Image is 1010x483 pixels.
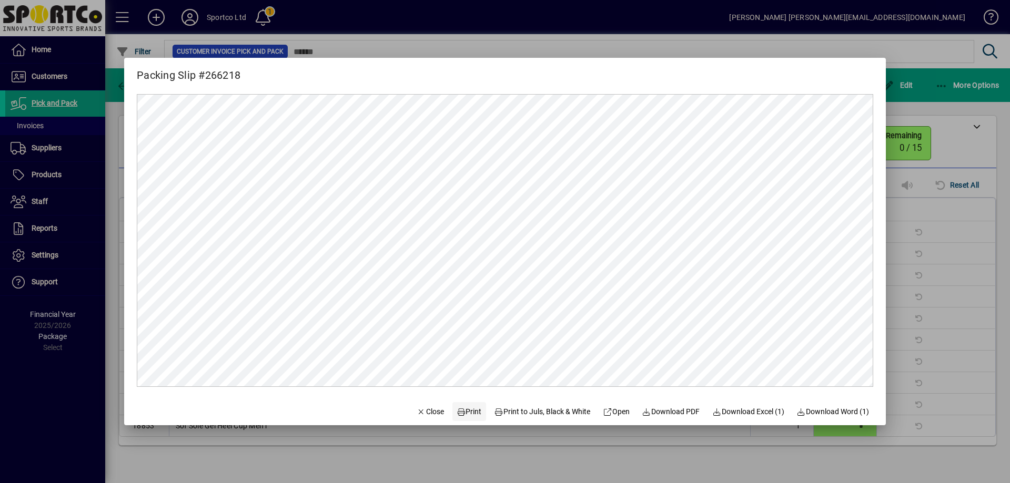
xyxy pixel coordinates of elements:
button: Download Word (1) [793,402,874,421]
span: Download Excel (1) [712,406,784,417]
button: Print [452,402,486,421]
span: Print [457,406,482,417]
a: Download PDF [638,402,704,421]
button: Print to Juls, Black & White [490,402,595,421]
a: Open [599,402,634,421]
button: Download Excel (1) [708,402,789,421]
h2: Packing Slip #266218 [124,58,253,84]
button: Close [412,402,448,421]
span: Open [603,406,630,417]
span: Print to Juls, Black & White [494,406,591,417]
span: Download Word (1) [797,406,870,417]
span: Close [417,406,444,417]
span: Download PDF [642,406,700,417]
